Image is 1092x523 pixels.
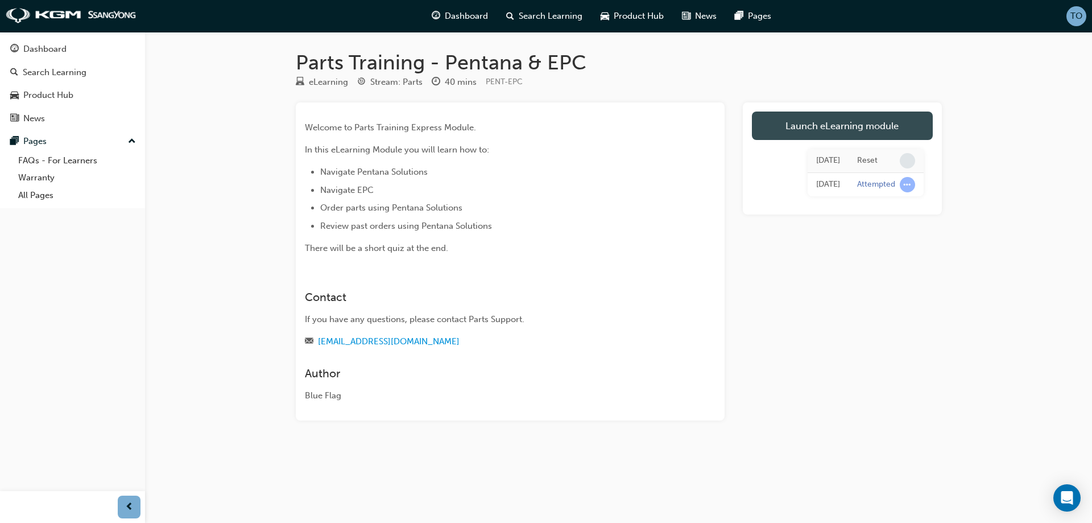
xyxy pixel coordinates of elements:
[5,131,140,152] button: Pages
[614,10,664,23] span: Product Hub
[296,50,942,75] h1: Parts Training - Pentana & EPC
[497,5,591,28] a: search-iconSearch Learning
[726,5,780,28] a: pages-iconPages
[857,155,878,166] div: Reset
[296,77,304,88] span: learningResourceType_ELEARNING-icon
[900,177,915,192] span: learningRecordVerb_ATTEMPT-icon
[735,9,743,23] span: pages-icon
[14,169,140,187] a: Warranty
[14,187,140,204] a: All Pages
[305,243,448,253] span: There will be a short quiz at the end.
[23,112,45,125] div: News
[591,5,673,28] a: car-iconProduct Hub
[14,152,140,170] a: FAQs - For Learners
[423,5,497,28] a: guage-iconDashboard
[320,185,374,195] span: Navigate EPC
[816,178,840,191] div: Mon Aug 04 2025 17:08:55 GMT+0930 (Australian Central Standard Time)
[125,500,134,514] span: prev-icon
[601,9,609,23] span: car-icon
[445,10,488,23] span: Dashboard
[673,5,726,28] a: news-iconNews
[1066,6,1086,26] button: TO
[305,145,489,155] span: In this eLearning Module you will learn how to:
[128,134,136,149] span: up-icon
[296,75,348,89] div: Type
[370,76,423,89] div: Stream: Parts
[23,89,73,102] div: Product Hub
[5,62,140,83] a: Search Learning
[506,9,514,23] span: search-icon
[305,335,675,349] div: Email
[305,122,476,133] span: Welcome to Parts Training Express Module.
[6,8,136,24] img: kgm
[23,135,47,148] div: Pages
[23,66,86,79] div: Search Learning
[5,85,140,106] a: Product Hub
[305,367,675,380] h3: Author
[305,313,675,326] div: If you have any questions, please contact Parts Support.
[5,39,140,60] a: Dashboard
[752,112,933,140] a: Launch eLearning module
[695,10,717,23] span: News
[318,336,460,347] a: [EMAIL_ADDRESS][DOMAIN_NAME]
[1053,484,1081,512] div: Open Intercom Messenger
[320,221,492,231] span: Review past orders using Pentana Solutions
[5,108,140,129] a: News
[432,75,477,89] div: Duration
[10,137,19,147] span: pages-icon
[305,337,313,347] span: email-icon
[900,153,915,168] span: learningRecordVerb_NONE-icon
[748,10,771,23] span: Pages
[1070,10,1082,23] span: TO
[10,68,18,78] span: search-icon
[10,114,19,124] span: news-icon
[320,167,428,177] span: Navigate Pentana Solutions
[432,77,440,88] span: clock-icon
[445,76,477,89] div: 40 mins
[5,36,140,131] button: DashboardSearch LearningProduct HubNews
[486,77,523,87] span: Learning resource code
[305,291,675,304] h3: Contact
[320,203,462,213] span: Order parts using Pentana Solutions
[309,76,348,89] div: eLearning
[857,179,895,190] div: Attempted
[305,389,675,402] div: Blue Flag
[23,43,67,56] div: Dashboard
[519,10,582,23] span: Search Learning
[10,44,19,55] span: guage-icon
[10,90,19,101] span: car-icon
[357,75,423,89] div: Stream
[682,9,690,23] span: news-icon
[432,9,440,23] span: guage-icon
[816,154,840,167] div: Fri Aug 15 2025 09:53:00 GMT+0930 (Australian Central Standard Time)
[357,77,366,88] span: target-icon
